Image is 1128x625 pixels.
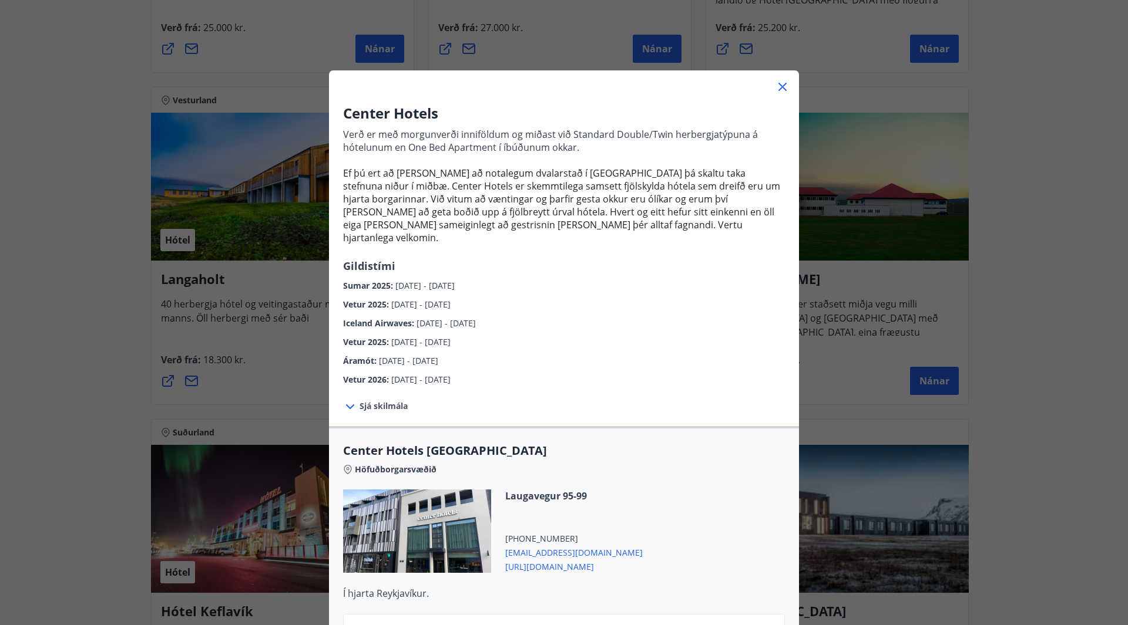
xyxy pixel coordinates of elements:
span: [DATE] - [DATE] [391,374,451,385]
span: [DATE] - [DATE] [417,317,476,329]
span: Áramót : [343,355,379,366]
p: Í hjarta Reykjavíkur. [343,587,785,600]
span: Iceland Airwaves : [343,317,417,329]
span: Höfuðborgarsvæðið [355,464,437,475]
span: Vetur 2025 : [343,336,391,347]
span: [URL][DOMAIN_NAME] [505,559,643,573]
span: [EMAIL_ADDRESS][DOMAIN_NAME] [505,545,643,559]
span: [DATE] - [DATE] [391,299,451,310]
span: [DATE] - [DATE] [379,355,438,366]
span: Vetur 2026 : [343,374,391,385]
span: Gildistími [343,259,395,273]
span: Sjá skilmála [360,400,408,412]
span: Center Hotels [GEOGRAPHIC_DATA] [343,442,785,459]
span: Laugavegur 95-99 [505,489,643,502]
span: Sumar 2025 : [343,280,395,291]
span: Vetur 2025 : [343,299,391,310]
span: Ef þú ert að [PERSON_NAME] að notalegum dvalarstað í [GEOGRAPHIC_DATA] þá skaltu taka stefnuna ni... [343,167,780,244]
span: [PHONE_NUMBER] [505,533,643,545]
span: [DATE] - [DATE] [395,280,455,291]
h3: Center Hotels [343,103,785,123]
p: Verð er með morgunverði inniföldum og miðast við Standard Double/Twin herbergjatýpuna á hótelunum... [343,128,785,154]
span: [DATE] - [DATE] [391,336,451,347]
